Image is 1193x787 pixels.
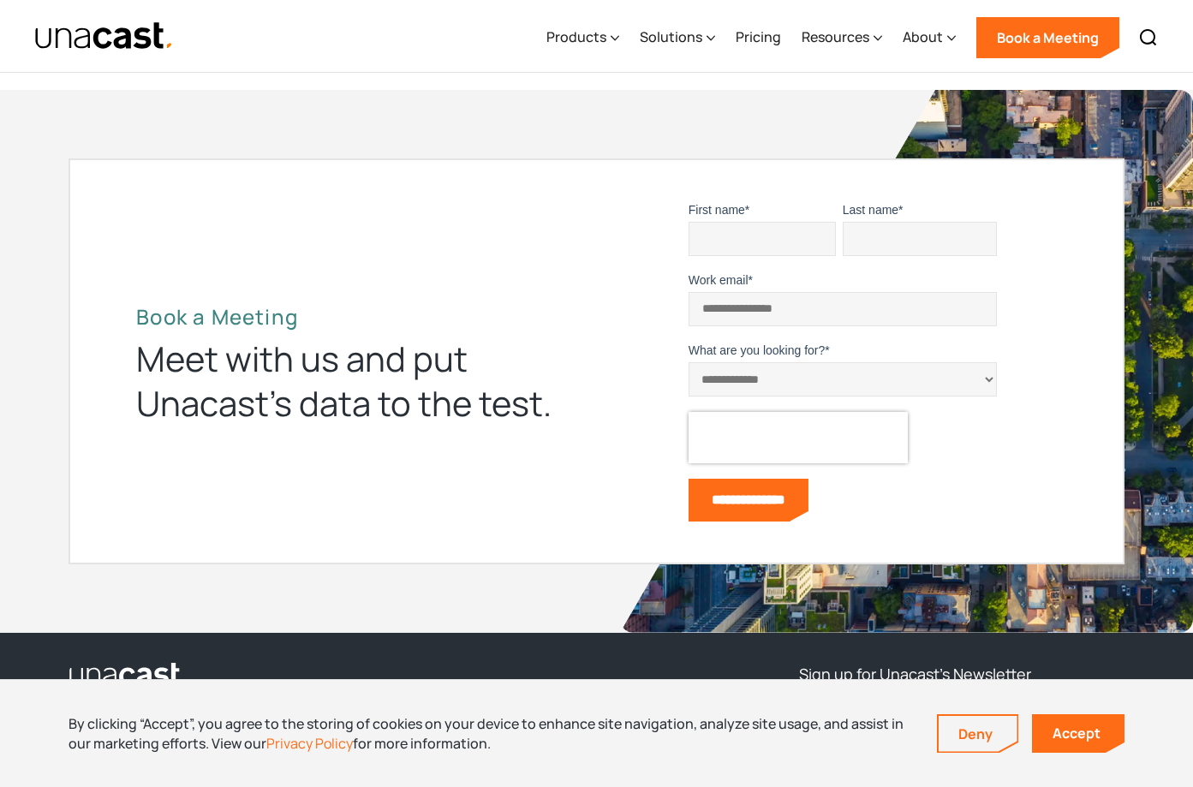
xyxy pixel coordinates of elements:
span: First name [689,203,745,217]
a: Book a Meeting [976,17,1119,58]
div: Meet with us and put Unacast’s data to the test. [136,337,582,426]
h3: Sign up for Unacast's Newsletter [799,660,1031,688]
span: Last name [843,203,898,217]
img: Unacast logo [69,662,188,688]
iframe: reCAPTCHA [689,412,908,463]
img: Search icon [1138,27,1159,48]
a: Accept [1032,714,1124,753]
div: About [903,27,943,47]
div: By clicking “Accept”, you agree to the storing of cookies on your device to enhance site navigati... [69,714,911,753]
div: Solutions [640,3,715,73]
span: What are you looking for? [689,343,826,357]
a: link to the homepage [69,660,673,688]
a: Deny [939,716,1017,752]
img: bird's eye view of the city [620,90,1193,633]
div: Resources [802,27,869,47]
div: Solutions [640,27,702,47]
div: About [903,3,956,73]
a: home [34,21,174,51]
span: Work email [689,273,749,287]
a: Privacy Policy [266,734,353,753]
img: Unacast text logo [34,21,174,51]
div: Products [546,27,606,47]
div: Resources [802,3,882,73]
a: Pricing [736,3,781,73]
h2: Book a Meeting [136,304,582,330]
div: Products [546,3,619,73]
